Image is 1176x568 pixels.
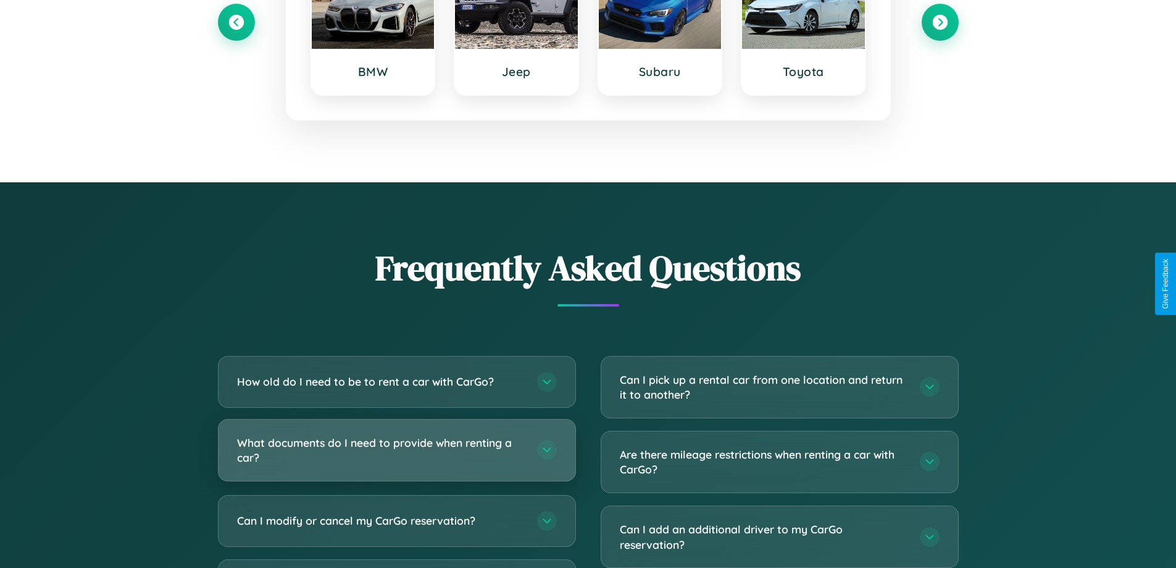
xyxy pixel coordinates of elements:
h3: Jeep [467,64,565,79]
h3: What documents do I need to provide when renting a car? [237,435,525,465]
div: Give Feedback [1161,259,1170,309]
h3: Can I pick up a rental car from one location and return it to another? [620,372,907,402]
h3: Toyota [754,64,853,79]
h3: Can I add an additional driver to my CarGo reservation? [620,522,907,552]
h3: Can I modify or cancel my CarGo reservation? [237,513,525,528]
h3: Subaru [611,64,709,79]
h3: Are there mileage restrictions when renting a car with CarGo? [620,447,907,477]
h3: How old do I need to be to rent a car with CarGo? [237,374,525,389]
h3: BMW [324,64,422,79]
h2: Frequently Asked Questions [218,244,959,292]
